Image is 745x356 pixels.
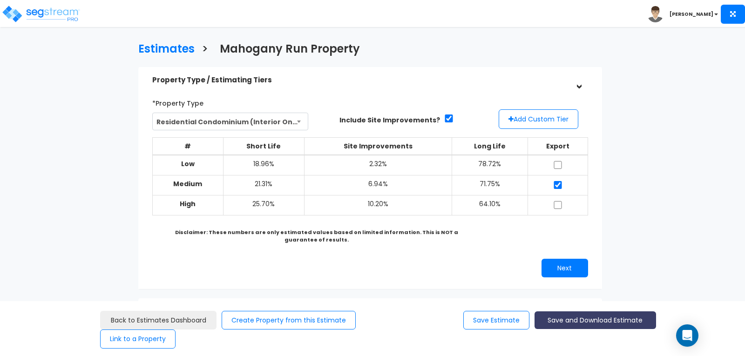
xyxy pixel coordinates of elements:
[535,311,656,329] button: Save and Download Estimate
[152,76,569,84] h5: Property Type / Estimating Tiers
[175,228,458,243] b: Disclaimer: These numbers are only estimated values based on limited information. This is NOT a g...
[223,195,305,215] td: 25.70%
[213,34,360,62] a: Mahogany Run Property
[152,113,308,130] span: Residential Condominium (Interior Only)
[452,155,528,175] td: 78.72%
[499,109,578,129] button: Add Custom Tier
[463,311,529,330] button: Save Estimate
[100,311,217,330] a: Back to Estimates Dashboard
[305,138,452,155] th: Site Improvements
[452,138,528,155] th: Long Life
[670,11,713,18] b: [PERSON_NAME]
[100,329,176,349] button: Link to a Property
[152,138,223,155] th: #
[153,113,308,131] span: Residential Condominium (Interior Only)
[305,195,452,215] td: 10.20%
[138,43,195,57] h3: Estimates
[173,179,202,188] b: Medium
[223,155,305,175] td: 18.96%
[220,43,360,57] h3: Mahogany Run Property
[305,175,452,195] td: 6.94%
[131,34,195,62] a: Estimates
[152,95,203,108] label: *Property Type
[223,175,305,195] td: 21.31%
[181,159,195,168] b: Low
[222,311,356,330] button: Create Property from this Estimate
[647,6,664,22] img: avatar.png
[1,5,81,23] img: logo_pro_r.png
[571,71,586,89] div: >
[339,115,440,125] label: Include Site Improvements?
[528,138,588,155] th: Export
[452,195,528,215] td: 64.10%
[202,43,208,57] h3: >
[676,324,698,347] div: Open Intercom Messenger
[542,259,588,277] button: Next
[180,199,196,208] b: High
[452,175,528,195] td: 71.75%
[305,155,452,175] td: 2.32%
[223,138,305,155] th: Short Life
